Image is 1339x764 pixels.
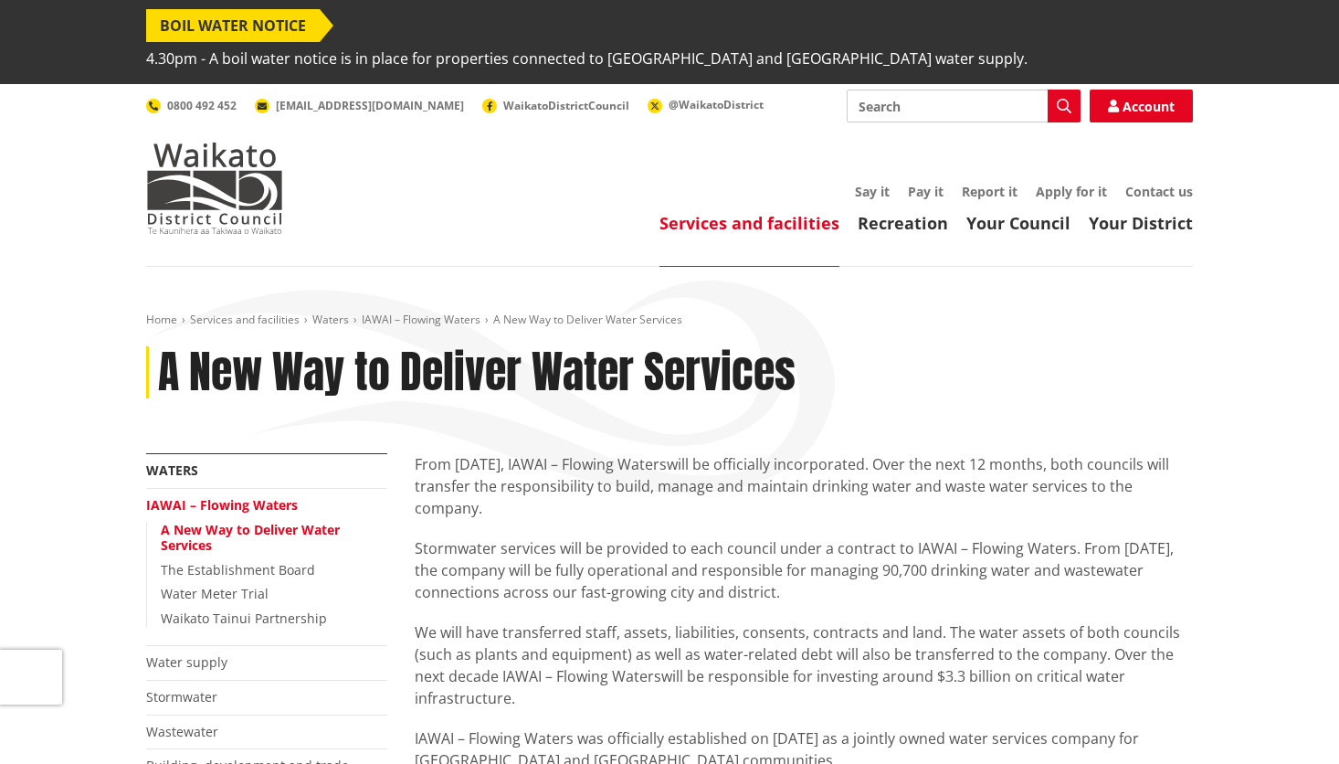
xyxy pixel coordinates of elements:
a: Wastewater [146,723,218,740]
a: Services and facilities [659,212,839,234]
a: A New Way to Deliver Water Services [161,521,340,554]
span: will be responsible for investing around $3.3 billion on critical water infrastructure. [415,666,1125,708]
nav: breadcrumb [146,313,1193,328]
img: Waikato District Council - Te Kaunihera aa Takiwaa o Waikato [146,143,283,234]
span: BOIL WATER NOTICE [146,9,320,42]
span: 0800 492 452 [167,98,237,113]
a: Your Council [966,212,1070,234]
a: Report it [962,183,1017,200]
a: Waikato Tainui Partnership [161,610,327,627]
a: IAWAI – Flowing Waters [362,312,480,327]
span: will be officially incorporated. Over the next 12 months, both councils will transfer the respons... [415,454,1169,518]
span: 4.30pm - A boil water notice is in place for properties connected to [GEOGRAPHIC_DATA] and [GEOGR... [146,42,1028,75]
a: Pay it [908,183,944,200]
span: [EMAIL_ADDRESS][DOMAIN_NAME] [276,98,464,113]
a: Water Meter Trial [161,585,269,602]
a: Say it [855,183,890,200]
a: IAWAI – Flowing Waters [146,496,298,514]
a: Waters [146,462,198,479]
span: WaikatoDistrictCouncil [503,98,629,113]
a: The Establishment Board [161,561,315,578]
a: Apply for it [1036,183,1107,200]
a: Account [1090,90,1193,122]
span: @WaikatoDistrict [669,97,764,112]
a: Water supply [146,653,227,671]
p: From [DATE], IAWAI – Flowing Waters [415,453,1193,519]
span: A New Way to Deliver Water Services [493,312,682,327]
a: [EMAIL_ADDRESS][DOMAIN_NAME] [255,98,464,113]
h1: A New Way to Deliver Water Services [158,346,796,399]
a: Services and facilities [190,312,300,327]
a: Waters [312,312,349,327]
a: 0800 492 452 [146,98,237,113]
a: Contact us [1125,183,1193,200]
p: We will have transferred staff, assets, liabilities, consents, contracts and land. The water asse... [415,621,1193,709]
input: Search input [847,90,1081,122]
a: Your District [1089,212,1193,234]
a: @WaikatoDistrict [648,97,764,112]
a: Home [146,312,177,327]
a: Stormwater [146,688,217,706]
a: WaikatoDistrictCouncil [482,98,629,113]
p: Stormwater services will be provided to each council under a contract to IAWAI – Flowing Waters. ... [415,537,1193,603]
a: Recreation [858,212,948,234]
